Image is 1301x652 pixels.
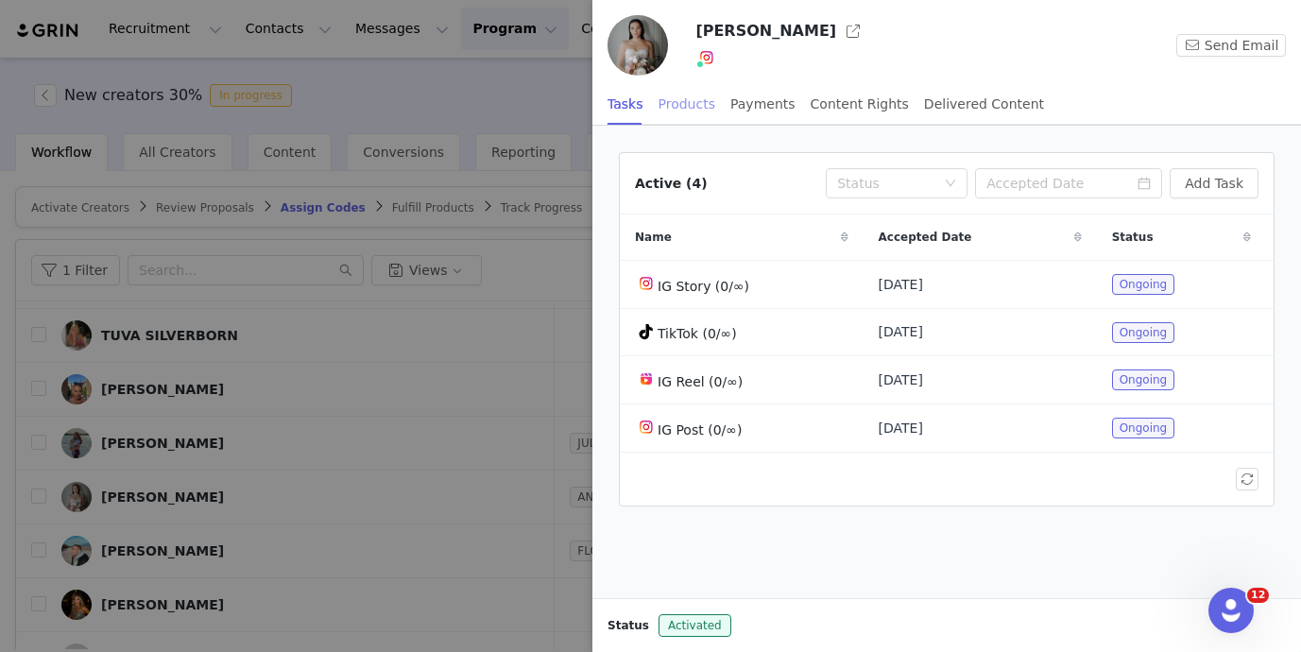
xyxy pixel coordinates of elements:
span: Name [635,229,672,246]
span: Status [608,617,649,634]
div: Payments [730,83,796,126]
span: IG Story (0/∞) [658,279,749,294]
img: instagram.svg [639,276,654,291]
i: icon: down [945,178,956,191]
div: Status [837,174,935,193]
img: instagram.svg [699,50,714,65]
div: Active (4) [635,174,708,194]
span: IG Post (0/∞) [658,422,742,438]
span: Status [1112,229,1154,246]
img: instagram-reels.svg [639,371,654,386]
span: [DATE] [879,370,923,390]
img: instagram.svg [639,420,654,435]
img: 489db868-7088-4d19-94be-b76a1b444125.jpg [608,15,668,76]
button: Add Task [1170,168,1258,198]
h3: [PERSON_NAME] [695,20,836,43]
span: [DATE] [879,419,923,438]
div: Tasks [608,83,643,126]
span: IG Reel (0/∞) [658,374,743,389]
span: Ongoing [1112,418,1175,438]
div: Products [659,83,715,126]
span: Ongoing [1112,274,1175,295]
span: TikTok (0/∞) [658,326,737,341]
article: Active [619,152,1275,506]
div: Content Rights [811,83,909,126]
iframe: Intercom live chat [1208,588,1254,633]
span: [DATE] [879,322,923,342]
span: Activated [659,614,731,637]
input: Accepted Date [975,168,1162,198]
span: Ongoing [1112,322,1175,343]
span: 12 [1247,588,1269,603]
div: Delivered Content [924,83,1044,126]
span: [DATE] [879,275,923,295]
i: icon: calendar [1138,177,1151,190]
span: Ongoing [1112,369,1175,390]
span: Accepted Date [879,229,972,246]
button: Send Email [1176,34,1286,57]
